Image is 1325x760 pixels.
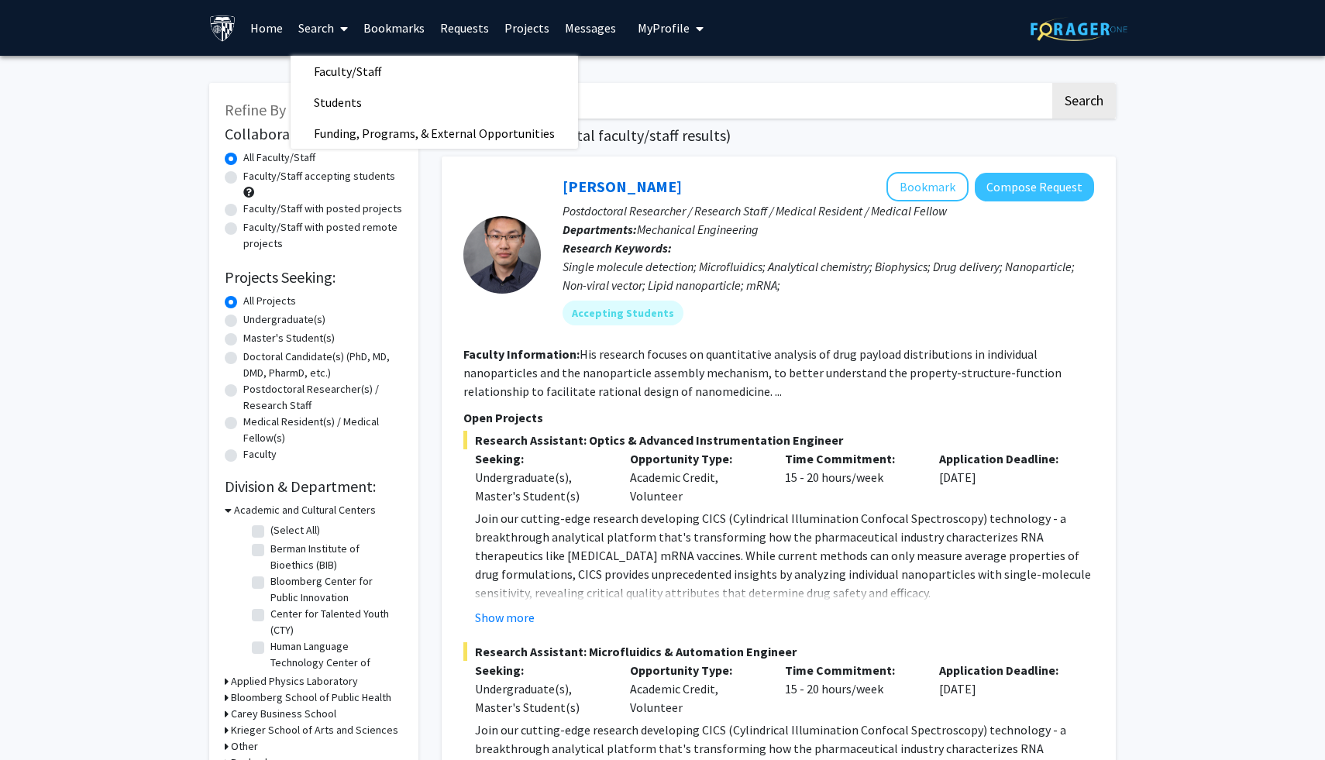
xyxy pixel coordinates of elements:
b: Departments: [563,222,637,237]
button: Search [1052,83,1116,119]
label: (Select All) [270,522,320,538]
a: Home [243,1,291,55]
a: Projects [497,1,557,55]
b: Research Keywords: [563,240,672,256]
h2: Collaboration Status: [225,125,403,143]
label: Medical Resident(s) / Medical Fellow(s) [243,414,403,446]
label: Bloomberg Center for Public Innovation [270,573,399,606]
img: Johns Hopkins University Logo [209,15,236,42]
mat-chip: Accepting Students [563,301,683,325]
h3: Other [231,738,258,755]
label: Undergraduate(s) [243,311,325,328]
h1: Page of ( total faculty/staff results) [442,126,1116,145]
div: Undergraduate(s), Master's Student(s) [475,679,607,717]
div: Undergraduate(s), Master's Student(s) [475,468,607,505]
h2: Projects Seeking: [225,268,403,287]
h3: Academic and Cultural Centers [234,502,376,518]
p: Opportunity Type: [630,661,762,679]
h2: Division & Department: [225,477,403,496]
a: Students [291,91,578,114]
label: Faculty/Staff accepting students [243,168,395,184]
button: Add Sixuan Li to Bookmarks [886,172,969,201]
label: Faculty/Staff with posted projects [243,201,402,217]
p: Postdoctoral Researcher / Research Staff / Medical Resident / Medical Fellow [563,201,1094,220]
div: [DATE] [927,661,1082,717]
label: All Faculty/Staff [243,150,315,166]
p: Seeking: [475,449,607,468]
label: Center for Talented Youth (CTY) [270,606,399,638]
span: Research Assistant: Optics & Advanced Instrumentation Engineer [463,431,1094,449]
a: Search [291,1,356,55]
label: Postdoctoral Researcher(s) / Research Staff [243,381,403,414]
iframe: Chat [12,690,66,748]
a: Faculty/Staff [291,60,578,83]
img: ForagerOne Logo [1031,17,1127,41]
p: Open Projects [463,408,1094,427]
span: Mechanical Engineering [637,222,759,237]
div: 15 - 20 hours/week [773,449,928,505]
a: Messages [557,1,624,55]
p: Application Deadline: [939,661,1071,679]
p: Join our cutting-edge research developing CICS (Cylindrical Illumination Confocal Spectroscopy) t... [475,509,1094,602]
label: Faculty [243,446,277,463]
p: Time Commitment: [785,661,917,679]
a: Funding, Programs, & External Opportunities [291,122,578,145]
label: Berman Institute of Bioethics (BIB) [270,541,399,573]
div: Academic Credit, Volunteer [618,449,773,505]
p: Seeking: [475,661,607,679]
div: [DATE] [927,449,1082,505]
span: Research Assistant: Microfluidics & Automation Engineer [463,642,1094,661]
input: Search Keywords [442,83,1050,119]
label: All Projects [243,293,296,309]
span: My Profile [638,20,690,36]
span: Funding, Programs, & External Opportunities [291,118,578,149]
a: Bookmarks [356,1,432,55]
a: [PERSON_NAME] [563,177,682,196]
span: Faculty/Staff [291,56,404,87]
span: Students [291,87,385,118]
label: Doctoral Candidate(s) (PhD, MD, DMD, PharmD, etc.) [243,349,403,381]
label: Master's Student(s) [243,330,335,346]
label: Faculty/Staff with posted remote projects [243,219,403,252]
p: Time Commitment: [785,449,917,468]
h3: Krieger School of Arts and Sciences [231,722,398,738]
div: Academic Credit, Volunteer [618,661,773,717]
h3: Bloomberg School of Public Health [231,690,391,706]
p: Opportunity Type: [630,449,762,468]
label: Human Language Technology Center of Excellence (HLTCOE) [270,638,399,687]
div: Single molecule detection; Microfluidics; Analytical chemistry; Biophysics; Drug delivery; Nanopa... [563,257,1094,294]
div: 15 - 20 hours/week [773,661,928,717]
p: Application Deadline: [939,449,1071,468]
fg-read-more: His research focuses on quantitative analysis of drug payload distributions in individual nanopar... [463,346,1062,399]
b: Faculty Information: [463,346,580,362]
h3: Applied Physics Laboratory [231,673,358,690]
button: Show more [475,608,535,627]
button: Compose Request to Sixuan Li [975,173,1094,201]
span: Refine By [225,100,286,119]
h3: Carey Business School [231,706,336,722]
a: Requests [432,1,497,55]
